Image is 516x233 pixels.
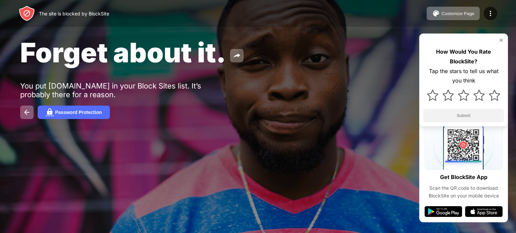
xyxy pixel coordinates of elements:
[465,206,503,217] img: app-store.svg
[233,52,241,60] img: share.svg
[473,90,485,101] img: star.svg
[425,184,503,199] div: Scan the QR code to download BlockSite on your mobile device
[38,106,110,119] button: Password Protection
[489,90,500,101] img: star.svg
[441,11,474,16] div: Customize Page
[458,90,469,101] img: star.svg
[499,38,504,43] img: rate-us-close.svg
[423,47,504,66] div: How Would You Rate BlockSite?
[432,9,440,17] img: pallet.svg
[55,110,102,115] div: Password Protection
[440,172,487,182] div: Get BlockSite App
[19,5,35,21] img: header-logo.svg
[442,90,454,101] img: star.svg
[39,11,109,16] div: The site is blocked by BlockSite
[46,108,54,116] img: password.svg
[425,206,462,217] img: google-play.svg
[20,36,226,69] span: Forget about it.
[423,109,504,122] button: Submit
[20,81,228,99] div: You put [DOMAIN_NAME] in your Block Sites list. It’s probably there for a reason.
[427,7,480,20] button: Customize Page
[486,9,494,17] img: menu-icon.svg
[23,108,31,116] img: back.svg
[423,66,504,86] div: Tap the stars to tell us what you think
[427,90,438,101] img: star.svg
